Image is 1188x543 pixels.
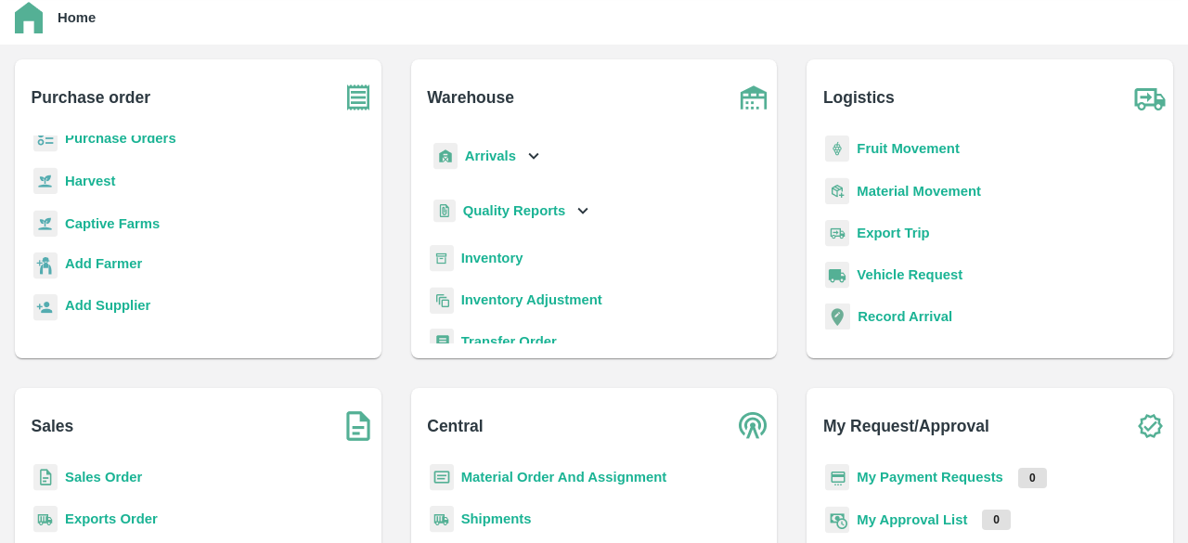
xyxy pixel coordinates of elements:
[858,309,952,324] a: Record Arrival
[33,167,58,195] img: harvest
[825,506,849,534] img: approval
[65,295,150,320] a: Add Supplier
[427,84,514,110] b: Warehouse
[32,84,150,110] b: Purchase order
[433,200,456,223] img: qualityReport
[461,251,523,265] a: Inventory
[463,203,566,218] b: Quality Reports
[857,470,1003,485] a: My Payment Requests
[33,252,58,279] img: farmer
[430,192,594,230] div: Quality Reports
[33,294,58,321] img: supplier
[65,253,142,278] a: Add Farmer
[825,136,849,162] img: fruit
[427,413,483,439] b: Central
[461,470,667,485] a: Material Order And Assignment
[730,403,777,449] img: central
[430,287,454,314] img: inventory
[33,210,58,238] img: harvest
[857,226,929,240] a: Export Trip
[430,464,454,491] img: centralMaterial
[33,125,58,152] img: reciept
[465,149,516,163] b: Arrivals
[58,10,96,25] b: Home
[65,298,150,313] b: Add Supplier
[32,413,74,439] b: Sales
[65,216,160,231] a: Captive Farms
[461,292,602,307] a: Inventory Adjustment
[65,174,115,188] a: Harvest
[823,413,989,439] b: My Request/Approval
[857,141,960,156] a: Fruit Movement
[33,506,58,533] img: shipments
[825,220,849,247] img: delivery
[65,511,158,526] a: Exports Order
[430,245,454,272] img: whInventory
[825,262,849,289] img: vehicle
[430,329,454,356] img: whTransfer
[982,510,1011,530] p: 0
[461,334,557,349] a: Transfer Order
[433,143,458,170] img: whArrival
[730,74,777,121] img: warehouse
[825,304,850,330] img: recordArrival
[461,511,532,526] a: Shipments
[857,184,981,199] a: Material Movement
[1018,468,1047,488] p: 0
[823,84,895,110] b: Logistics
[857,267,962,282] a: Vehicle Request
[335,403,381,449] img: soSales
[335,74,381,121] img: purchase
[430,136,545,177] div: Arrivals
[65,131,176,146] a: Purchase Orders
[65,470,142,485] a: Sales Order
[825,464,849,491] img: payment
[15,2,43,33] img: home
[65,256,142,271] b: Add Farmer
[1127,74,1173,121] img: truck
[33,464,58,491] img: sales
[857,512,967,527] a: My Approval List
[430,506,454,533] img: shipments
[1127,403,1173,449] img: check
[825,177,849,205] img: material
